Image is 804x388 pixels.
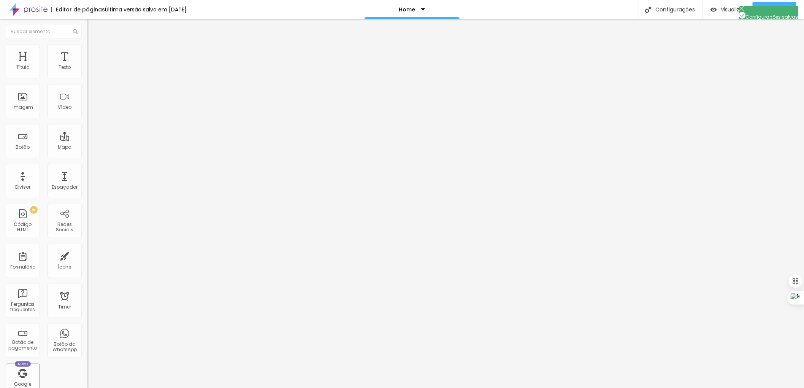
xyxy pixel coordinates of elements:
[52,184,78,190] div: Espaçador
[710,6,717,13] img: view-1.svg
[13,105,33,110] div: Imagem
[10,264,35,270] div: Formulário
[721,6,745,13] span: Visualizar
[73,29,78,34] img: Icone
[645,6,652,13] img: Icone
[59,65,71,70] div: Texto
[58,105,71,110] div: Vídeo
[703,2,753,17] button: Visualizar
[15,361,31,367] div: Novo
[8,222,38,233] div: Código HTML
[49,342,79,353] div: Botão do WhatsApp
[49,222,79,233] div: Redes Sociais
[8,340,38,351] div: Botão de pagamento
[739,6,744,11] img: Icone
[58,145,71,150] div: Mapa
[58,304,71,310] div: Timer
[16,145,30,150] div: Botão
[753,2,796,17] button: Publicar
[399,7,415,12] p: Home
[51,7,105,12] div: Editor de páginas
[15,184,30,190] div: Divisor
[87,19,804,388] iframe: Editor
[16,65,29,70] div: Título
[6,25,82,38] input: Buscar elemento
[8,302,38,313] div: Perguntas frequentes
[739,12,746,19] img: Icone
[105,7,187,12] div: Última versão salva em [DATE]
[739,14,798,20] span: Configurações salvas
[58,264,71,270] div: Ícone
